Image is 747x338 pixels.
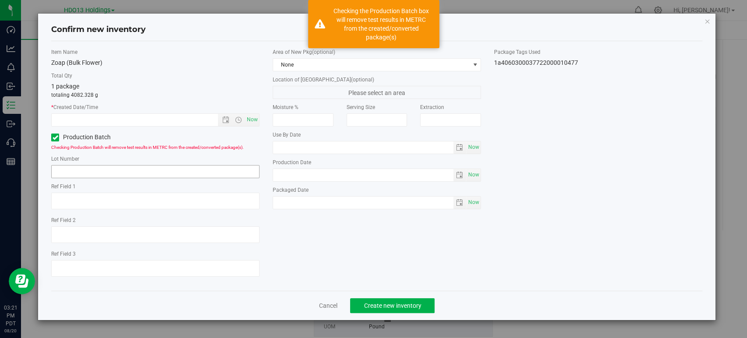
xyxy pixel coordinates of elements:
[350,298,435,313] button: Create new inventory
[51,145,244,150] span: Checking Production Batch will remove test results in METRC from the created/converted package(s).
[273,103,333,111] label: Moisture %
[51,24,146,35] h4: Confirm new inventory
[273,48,481,56] label: Area of New Pkg
[218,116,233,123] span: Open the date view
[231,116,246,123] span: Open the time view
[51,103,260,111] label: Created Date/Time
[51,72,260,80] label: Total Qty
[466,197,480,209] span: select
[347,103,407,111] label: Serving Size
[466,196,481,209] span: Set Current date
[420,103,481,111] label: Extraction
[453,197,466,209] span: select
[364,302,421,309] span: Create new inventory
[51,91,260,99] p: totaling 4082.328 g
[273,158,481,166] label: Production Date
[453,169,466,181] span: select
[351,77,374,83] span: (optional)
[319,301,337,310] a: Cancel
[494,48,702,56] label: Package Tags Used
[312,49,335,55] span: (optional)
[9,268,35,294] iframe: Resource center
[51,58,260,67] div: Zoap (Bulk Flower)
[245,113,260,126] span: Set Current date
[273,86,481,99] span: Please select an area
[51,133,149,142] label: Production Batch
[466,169,481,181] span: Set Current date
[466,169,480,181] span: select
[51,83,79,90] span: 1 package
[51,183,260,190] label: Ref Field 1
[51,216,260,224] label: Ref Field 2
[466,141,480,154] span: select
[453,141,466,154] span: select
[273,76,481,84] label: Location of [GEOGRAPHIC_DATA]
[273,186,481,194] label: Packaged Date
[273,59,470,71] span: None
[51,250,260,258] label: Ref Field 3
[51,155,260,163] label: Lot Number
[273,131,481,139] label: Use By Date
[466,141,481,154] span: Set Current date
[330,7,433,42] div: Checking the Production Batch box will remove test results in METRC from the created/converted pa...
[494,58,702,67] div: 1a4060300037722000010477
[51,48,260,56] label: Item Name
